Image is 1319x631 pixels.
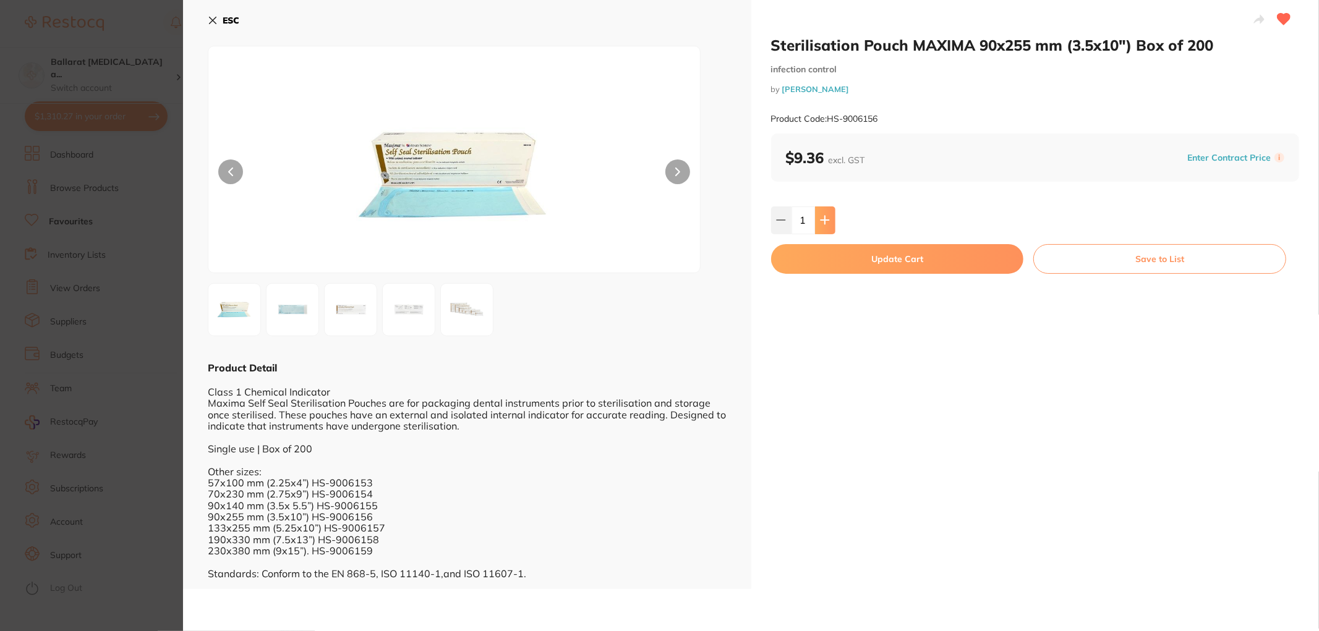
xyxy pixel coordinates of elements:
b: $9.36 [786,148,865,167]
b: Product Detail [208,362,277,374]
button: Save to List [1033,244,1286,274]
img: NTZfMi5qcGc [270,287,315,332]
img: NTZfNC5qcGc [386,287,431,332]
div: Class 1 Chemical Indicator Maxima Self Seal Sterilisation Pouches are for packaging dental instru... [208,375,727,579]
a: [PERSON_NAME] [782,84,850,94]
img: IGNvcHkuanBn [445,287,489,332]
h2: Sterilisation Pouch MAXIMA 90x255 mm (3.5x10") Box of 200 [771,36,1300,54]
small: infection control [771,64,1300,75]
img: NTYuanBn [307,77,602,273]
button: ESC [208,10,239,31]
small: by [771,85,1300,94]
button: Enter Contract Price [1184,152,1274,164]
button: Update Cart [771,244,1024,274]
label: i [1274,153,1284,163]
img: NTYuanBn [212,287,257,332]
b: ESC [223,15,239,26]
span: excl. GST [829,155,865,166]
small: Product Code: HS-9006156 [771,114,878,124]
img: NTZfMy5qcGc [328,287,373,332]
